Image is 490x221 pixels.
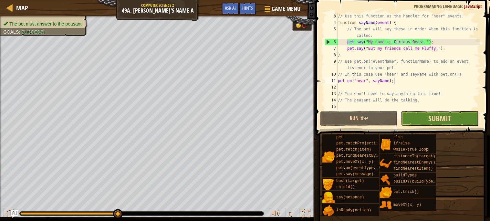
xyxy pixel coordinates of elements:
[393,166,433,171] span: findNearestItem()
[393,135,403,140] span: else
[325,97,338,103] div: 14
[380,186,392,198] img: portrait.png
[393,190,419,194] span: pet.trick()
[464,3,482,9] span: JavaScript
[336,195,364,200] span: say(message)
[269,208,282,221] button: Adjust volume
[322,179,335,191] img: portrait.png
[325,78,338,84] div: 11
[393,173,417,178] span: buildTypes
[9,21,83,26] span: The pet must answer to the peasant.
[322,205,335,217] img: portrait.png
[225,5,236,11] span: Ask AI
[380,157,392,170] img: portrait.png
[380,138,392,151] img: portrait.png
[336,208,371,213] span: isReady(action)
[428,113,451,123] span: Submit
[325,103,338,110] div: 15
[325,90,338,97] div: 13
[325,13,338,19] div: 3
[325,39,338,45] div: 6
[325,45,338,52] div: 7
[322,151,335,163] img: portrait.png
[272,5,300,13] span: Game Menu
[401,111,478,126] button: Submit
[393,160,435,165] span: findNearestEnemy()
[3,21,83,27] li: The pet must answer to the peasant.
[222,3,239,15] button: Ask AI
[242,5,253,11] span: Hints
[336,185,355,189] span: shield()
[462,3,464,9] span: :
[259,3,304,18] button: Game Menu
[336,147,371,152] span: pet.fetch(item)
[380,199,392,211] img: portrait.png
[302,22,308,29] div: 0
[322,192,335,204] img: portrait.png
[299,208,312,221] button: Toggle fullscreen
[336,141,397,146] span: pet.catchProjectile(arrow)
[287,209,293,218] span: ♫
[325,84,338,90] div: 12
[336,172,373,176] span: pet.say(message)
[320,111,398,126] button: Run ⇧↵
[325,26,338,39] div: 5
[336,160,373,164] span: pet.moveXY(x, y)
[393,154,435,159] span: distanceTo(target)
[393,203,421,207] span: moveXY(x, y)
[3,29,19,35] span: Goals
[325,19,338,26] div: 4
[11,210,18,218] button: Ask AI
[336,179,364,183] span: bash(target)
[292,20,312,31] div: Team 'humans' has 0 gold.
[285,208,296,221] button: ♫
[414,3,462,9] span: Programming language
[393,147,428,152] span: while-true loop
[19,29,21,35] span: :
[336,153,399,158] span: pet.findNearestByType(type)
[380,173,392,185] img: portrait.png
[325,52,338,58] div: 8
[21,29,45,35] span: Success!
[16,4,28,12] span: Map
[393,179,449,184] span: buildXY(buildType, x, y)
[393,141,410,146] span: if/else
[325,58,338,71] div: 9
[3,208,16,221] button: Ctrl + P: Play
[336,135,343,140] span: pet
[13,4,28,12] a: Map
[336,166,397,170] span: pet.on(eventType, handler)
[325,71,338,78] div: 10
